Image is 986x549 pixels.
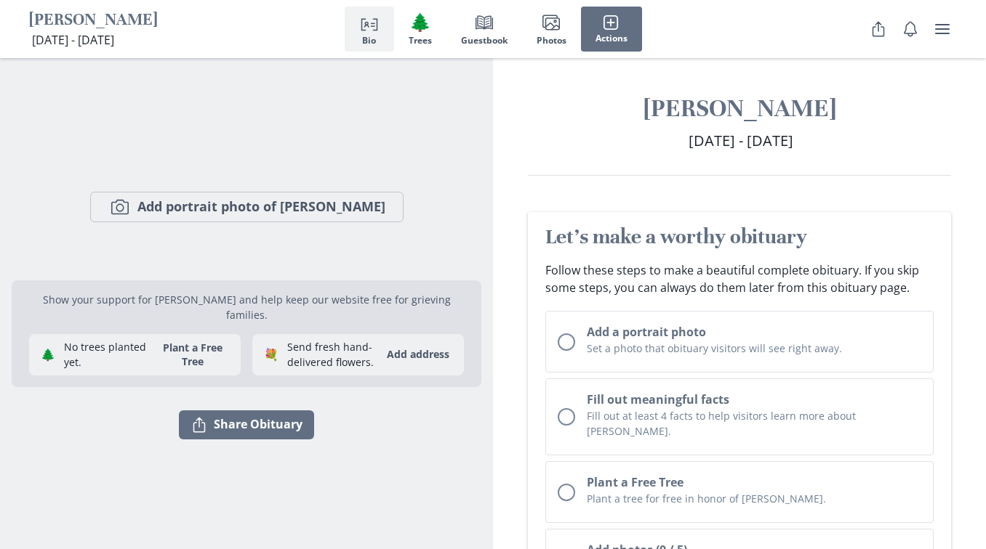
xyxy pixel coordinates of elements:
[545,378,934,455] button: Fill out meaningful factsFill out at least 4 facts to help visitors learn more about [PERSON_NAME].
[528,93,951,124] h1: [PERSON_NAME]
[345,7,394,52] button: Bio
[522,7,581,52] button: Photos
[558,484,575,501] div: Unchecked circle
[581,7,642,52] button: Actions
[545,224,934,250] h2: Let's make a worthy obituary
[545,261,934,296] p: Follow these steps to make a beautiful complete obituary. If you skip some steps, you can always ...
[587,341,921,356] p: Set a photo that obituary visitors will see right away.
[896,15,925,44] button: Notifications
[587,491,921,506] p: Plant a tree for free in honor of [PERSON_NAME].
[537,36,566,46] span: Photos
[928,15,957,44] button: user menu
[394,7,446,52] button: Trees
[378,343,458,366] button: Add address
[587,408,921,439] p: Fill out at least 4 facts to help visitors learn more about [PERSON_NAME].
[90,192,404,222] button: Add portrait photo of [PERSON_NAME]
[558,333,575,351] div: Unchecked circle
[689,131,793,150] span: [DATE] - [DATE]
[151,341,235,368] button: Plant a Free Tree
[864,15,893,44] button: Share Obituary
[179,410,314,439] button: Share Obituary
[587,323,921,341] h2: Add a portrait photo
[29,292,464,322] p: Show your support for [PERSON_NAME] and help keep our website free for grieving families.
[29,9,158,32] h1: [PERSON_NAME]
[409,12,431,33] span: Tree
[587,473,921,491] h2: Plant a Free Tree
[409,36,432,46] span: Trees
[461,36,508,46] span: Guestbook
[32,32,114,48] span: [DATE] - [DATE]
[545,461,934,523] button: Plant a Free TreePlant a tree for free in honor of [PERSON_NAME].
[362,36,376,46] span: Bio
[596,33,628,44] span: Actions
[446,7,522,52] button: Guestbook
[587,391,921,408] h2: Fill out meaningful facts
[545,311,934,373] button: Add a portrait photoSet a photo that obituary visitors will see right away.
[558,408,575,426] div: Unchecked circle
